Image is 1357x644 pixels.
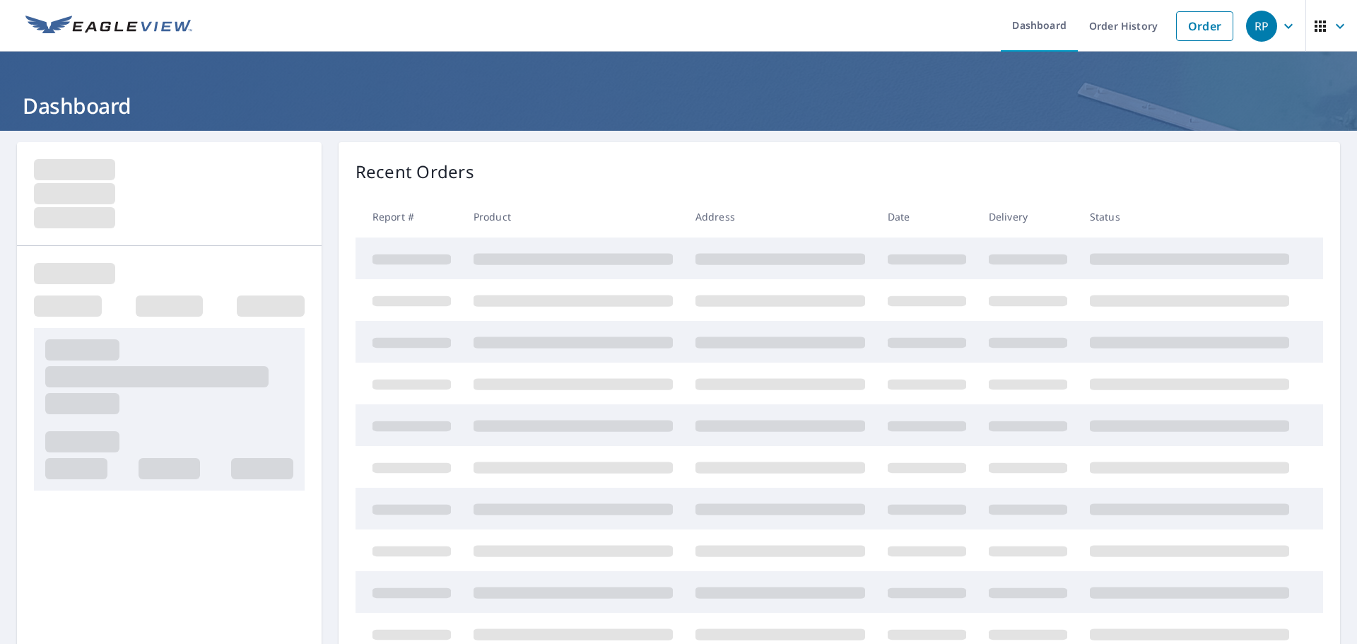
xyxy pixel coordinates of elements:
[356,196,462,238] th: Report #
[1176,11,1233,41] a: Order
[356,159,474,185] p: Recent Orders
[684,196,876,238] th: Address
[1079,196,1300,238] th: Status
[17,91,1340,120] h1: Dashboard
[1246,11,1277,42] div: RP
[25,16,192,37] img: EV Logo
[977,196,1079,238] th: Delivery
[462,196,684,238] th: Product
[876,196,977,238] th: Date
